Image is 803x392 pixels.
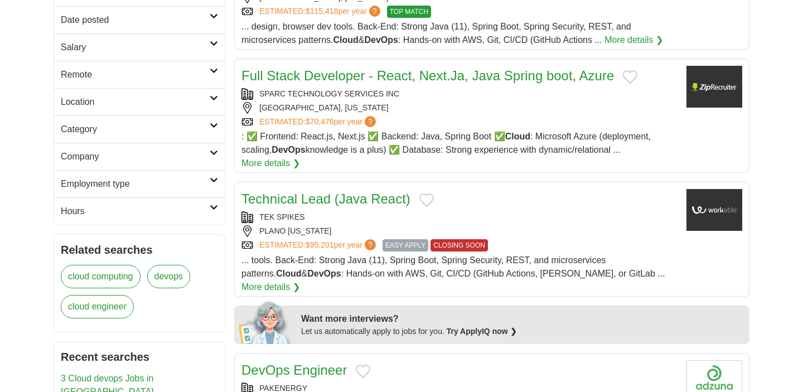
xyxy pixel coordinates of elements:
[430,239,488,251] span: CLOSING SOON
[276,269,301,278] strong: Cloud
[604,33,663,47] a: More details ❯
[301,326,743,337] div: Let us automatically apply to jobs for you.
[61,177,210,191] h2: Employment type
[241,157,300,170] a: More details ❯
[54,115,225,143] a: Category
[54,143,225,170] a: Company
[61,123,210,136] h2: Category
[387,6,431,18] span: TOP MATCH
[623,70,637,84] button: Add to favorite jobs
[241,191,410,206] a: Technical Lead (Java React)
[333,35,359,45] strong: Cloud
[447,327,517,336] a: Try ApplyIQ now ❯
[505,132,530,141] strong: Cloud
[241,211,678,223] div: TEK SPIKES
[61,95,210,109] h2: Location
[241,255,665,278] span: ... tools. Back‑End: Strong Java (11), Spring Boot, Spring Security, REST, and microservices patt...
[259,116,378,128] a: ESTIMATED:$70,476per year?
[54,197,225,225] a: Hours
[686,66,742,108] img: Company logo
[54,88,225,115] a: Location
[239,299,293,344] img: apply-iq-scientist.png
[307,269,341,278] strong: DevOps
[61,41,210,54] h2: Salary
[419,193,434,207] button: Add to favorite jobs
[54,170,225,197] a: Employment type
[61,241,218,258] h2: Related searches
[61,349,218,365] h2: Recent searches
[241,132,651,154] span: : ✅ Frontend: React.js, Next.js ✅ Backend: Java, Spring Boot ✅ : Microsoft Azure (deployment, sca...
[365,116,376,127] span: ?
[306,240,334,249] span: $95,201
[306,117,334,126] span: $70,476
[61,295,134,318] a: cloud engineer
[147,265,191,288] a: devops
[365,239,376,250] span: ?
[356,365,370,378] button: Add to favorite jobs
[272,145,305,154] strong: DevOps
[686,189,742,231] img: Company logo
[369,6,380,17] span: ?
[241,68,614,83] a: Full Stack Developer - React, Next.Ja, Java Spring boot, Azure
[61,265,141,288] a: cloud computing
[241,362,347,378] a: DevOps Engineer
[61,205,210,218] h2: Hours
[241,88,678,100] div: SPARC TECHNOLOGY SERVICES INC
[61,13,210,27] h2: Date posted
[241,280,300,294] a: More details ❯
[241,22,631,45] span: ... design, browser dev tools. Back‑End: Strong Java (11), Spring Boot, Spring Security, REST, an...
[301,312,743,326] div: Want more interviews?
[306,7,338,16] span: $115,418
[54,33,225,61] a: Salary
[241,225,678,237] div: PLANO [US_STATE]
[383,239,428,251] span: EASY APPLY
[54,6,225,33] a: Date posted
[54,61,225,88] a: Remote
[61,150,210,163] h2: Company
[365,35,398,45] strong: DevOps
[241,102,678,114] div: [GEOGRAPHIC_DATA], [US_STATE]
[61,68,210,81] h2: Remote
[259,239,378,251] a: ESTIMATED:$95,201per year?
[259,6,383,18] a: ESTIMATED:$115,418per year?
